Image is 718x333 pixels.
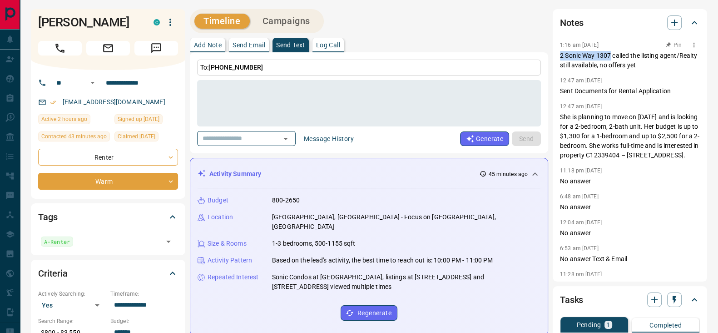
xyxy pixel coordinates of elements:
p: No answer [560,202,700,212]
p: Send Email [233,42,265,48]
p: Actively Searching: [38,290,106,298]
p: No answer [560,177,700,186]
h2: Tags [38,210,57,224]
div: Notes [560,12,700,34]
p: Location [208,212,233,222]
button: Generate [460,131,509,146]
p: 45 minutes ago [488,170,528,178]
span: Email [86,41,130,55]
p: She is planning to move on [DATE] and is looking for a 2-bedroom, 2-bath unit. Her budget is up t... [560,112,700,160]
button: Campaigns [253,14,319,29]
span: A-Renter [44,237,70,246]
p: Based on the lead's activity, the best time to reach out is: 10:00 PM - 11:00 PM [272,256,493,265]
div: Thu Aug 14 2025 [38,131,110,144]
p: Budget: [110,317,178,325]
p: Activity Summary [209,169,261,179]
p: Budget [208,196,228,205]
p: 1 [606,322,610,328]
p: 1-3 bedrooms, 500-1155 sqft [272,239,356,248]
h2: Criteria [38,266,68,281]
p: Send Text [276,42,305,48]
button: Regenerate [341,305,397,321]
span: Active 2 hours ago [41,115,87,124]
div: Tags [38,206,178,228]
button: Open [87,77,98,88]
p: Sent Documents for Rental Application [560,86,700,96]
div: Yes [38,298,106,313]
p: 11:18 pm [DATE] [560,167,602,174]
div: Activity Summary45 minutes ago [198,166,540,182]
button: Open [162,235,175,248]
p: 11:28 pm [DATE] [560,271,602,277]
p: Repeated Interest [208,272,258,282]
a: [EMAIL_ADDRESS][DOMAIN_NAME] [63,98,165,106]
p: Search Range: [38,317,106,325]
span: Call [38,41,82,55]
p: Timeframe: [110,290,178,298]
div: Criteria [38,262,178,284]
p: 800-2650 [272,196,300,205]
span: Signed up [DATE] [118,115,159,124]
button: Message History [298,131,359,146]
button: Pin [661,41,687,49]
p: No answer Text & Email [560,254,700,264]
span: Message [134,41,178,55]
p: Log Call [316,42,340,48]
p: 12:47 am [DATE] [560,77,602,84]
div: Warm [38,173,178,190]
p: No answer [560,228,700,238]
p: [GEOGRAPHIC_DATA], [GEOGRAPHIC_DATA] - Focus on [GEOGRAPHIC_DATA], [GEOGRAPHIC_DATA] [272,212,540,232]
p: Add Note [194,42,222,48]
p: Size & Rooms [208,239,247,248]
button: Timeline [194,14,250,29]
p: 12:04 am [DATE] [560,219,602,226]
div: Renter [38,149,178,166]
p: 1:16 am [DATE] [560,42,599,48]
h2: Tasks [560,293,583,307]
p: Activity Pattern [208,256,252,265]
div: Mon Jul 07 2025 [114,114,178,127]
span: [PHONE_NUMBER] [208,64,263,71]
p: Sonic Condos at [GEOGRAPHIC_DATA], listings at [STREET_ADDRESS] and [STREET_ADDRESS] viewed multi... [272,272,540,292]
div: Tasks [560,289,700,311]
p: Completed [649,322,682,328]
p: 12:47 am [DATE] [560,103,602,110]
span: Claimed [DATE] [118,132,155,141]
h2: Notes [560,15,584,30]
button: Open [279,132,292,145]
p: 6:48 am [DATE] [560,193,599,200]
h1: [PERSON_NAME] [38,15,140,30]
div: condos.ca [154,19,160,25]
p: To: [197,60,541,76]
p: 6:53 am [DATE] [560,245,599,252]
svg: Email Verified [50,99,56,106]
div: Wed Aug 13 2025 [38,114,110,127]
div: Fri Jul 25 2025 [114,131,178,144]
p: 2 Sonic Way 1307 called the listing agent/Realty still available, no offers yet [560,51,700,70]
p: Pending [576,322,601,328]
span: Contacted 43 minutes ago [41,132,107,141]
